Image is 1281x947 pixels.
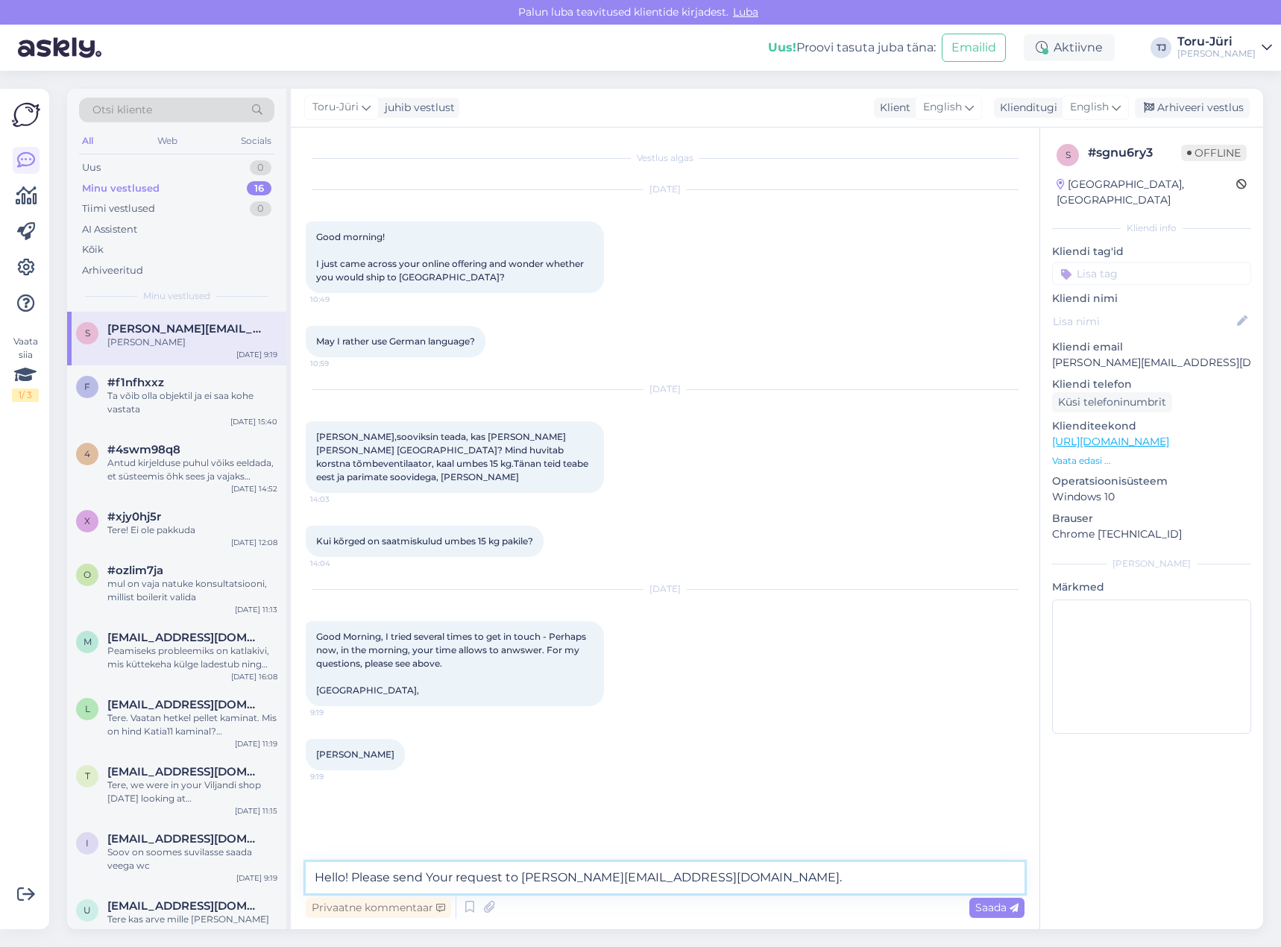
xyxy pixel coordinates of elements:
[238,131,274,151] div: Socials
[1135,98,1250,118] div: Arhiveeri vestlus
[82,160,101,175] div: Uus
[306,183,1025,196] div: [DATE]
[107,336,277,349] div: [PERSON_NAME]
[107,389,277,416] div: Ta võib olla objektil ja ei saa kohe vastata
[85,703,90,714] span: l
[1052,339,1251,355] p: Kliendi email
[1088,144,1181,162] div: # sgnu6ry3
[107,846,277,872] div: Soov on soomes suvilasse saada veega wc
[1057,177,1236,208] div: [GEOGRAPHIC_DATA], [GEOGRAPHIC_DATA]
[107,832,262,846] span: ivimaalaus@gmail.com
[235,805,277,817] div: [DATE] 11:15
[310,771,366,782] span: 9:19
[1052,392,1172,412] div: Küsi telefoninumbrit
[310,494,366,505] span: 14:03
[92,102,152,118] span: Otsi kliente
[85,770,90,781] span: t
[1052,557,1251,570] div: [PERSON_NAME]
[107,698,262,711] span: liisi.laks@hotmail.co.uk
[316,749,394,760] span: [PERSON_NAME]
[310,558,366,569] span: 14:04
[107,443,180,456] span: #4swm98q8
[310,358,366,369] span: 10:59
[107,644,277,671] div: Peamiseks probleemiks on katlakivi, mis küttekeha külge ladestub ning protsessi efektiivsust vähe...
[1177,48,1256,60] div: [PERSON_NAME]
[316,631,588,696] span: Good Morning, I tried several times to get in touch - Perhaps now, in the morning, your time allo...
[316,336,475,347] span: May I rather use German language?
[107,456,277,483] div: Antud kirjelduse puhul võiks eeldada, et süsteemis õhk sees ja vajaks õhutamist. Sellest peaks rä...
[107,913,277,940] div: Tere kas arve mille [PERSON_NAME] on kõige ok.
[107,899,262,913] span: ullarkaljurand@gmail.com
[107,577,277,604] div: mul on vaja natuke konsultatsiooni, millist boilerit valida
[82,181,160,196] div: Minu vestlused
[310,294,366,305] span: 10:49
[82,201,155,216] div: Tiimi vestlused
[235,738,277,749] div: [DATE] 11:19
[306,862,1025,893] textarea: Hello! Please send Your request to [PERSON_NAME][EMAIL_ADDRESS][DOMAIN_NAME].
[84,569,91,580] span: o
[231,671,277,682] div: [DATE] 16:08
[1052,511,1251,526] p: Brauser
[1052,244,1251,259] p: Kliendi tag'id
[82,222,137,237] div: AI Assistent
[1052,489,1251,505] p: Windows 10
[994,100,1057,116] div: Klienditugi
[1052,262,1251,285] input: Lisa tag
[306,151,1025,165] div: Vestlus algas
[874,100,910,116] div: Klient
[235,604,277,615] div: [DATE] 11:13
[1052,418,1251,434] p: Klienditeekond
[84,904,91,916] span: u
[306,898,451,918] div: Privaatne kommentaar
[84,381,90,392] span: f
[306,582,1025,596] div: [DATE]
[1177,36,1256,48] div: Toru-Jüri
[768,40,796,54] b: Uus!
[316,535,533,547] span: Kui kõrged on saatmiskulud umbes 15 kg pakile?
[1024,34,1115,61] div: Aktiivne
[107,631,262,644] span: mart.vain@gmail.com
[107,510,161,523] span: #xjy0hj5r
[1052,435,1169,448] a: [URL][DOMAIN_NAME]
[231,537,277,548] div: [DATE] 12:08
[107,765,262,778] span: timmrlw@gmail.com
[107,711,277,738] div: Tere. Vaatan hetkel pellet kaminat. Mis on hind Katia11 kaminal? [GEOGRAPHIC_DATA]
[1052,291,1251,306] p: Kliendi nimi
[379,100,455,116] div: juhib vestlust
[107,778,277,805] div: Tere, we were in your Viljandi shop [DATE] looking at [GEOGRAPHIC_DATA]. Can you supply Extraflam...
[107,376,164,389] span: #f1nfhxxz
[316,431,591,482] span: [PERSON_NAME],sooviksin teada, kas [PERSON_NAME] [PERSON_NAME] [GEOGRAPHIC_DATA]? Mind huvitab ko...
[82,242,104,257] div: Kõik
[84,515,90,526] span: x
[1052,474,1251,489] p: Operatsioonisüsteem
[1070,99,1109,116] span: English
[236,349,277,360] div: [DATE] 9:19
[1181,145,1247,161] span: Offline
[1052,579,1251,595] p: Märkmed
[247,181,271,196] div: 16
[1151,37,1171,58] div: TJ
[107,322,262,336] span: sven-weckwerth@gmx.de
[1052,526,1251,542] p: Chrome [TECHNICAL_ID]
[231,483,277,494] div: [DATE] 14:52
[728,5,763,19] span: Luba
[84,636,92,647] span: m
[1052,454,1251,468] p: Vaata edasi ...
[768,39,936,57] div: Proovi tasuta juba täna:
[250,201,271,216] div: 0
[1053,313,1234,330] input: Lisa nimi
[107,523,277,537] div: Tere! Ei ole pakkuda
[143,289,210,303] span: Minu vestlused
[82,263,143,278] div: Arhiveeritud
[1066,149,1071,160] span: s
[1177,36,1272,60] a: Toru-Jüri[PERSON_NAME]
[250,160,271,175] div: 0
[107,564,163,577] span: #ozlim7ja
[312,99,359,116] span: Toru-Jüri
[236,872,277,884] div: [DATE] 9:19
[1052,221,1251,235] div: Kliendi info
[230,416,277,427] div: [DATE] 15:40
[12,101,40,129] img: Askly Logo
[12,388,39,402] div: 1 / 3
[1052,355,1251,371] p: [PERSON_NAME][EMAIL_ADDRESS][DOMAIN_NAME]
